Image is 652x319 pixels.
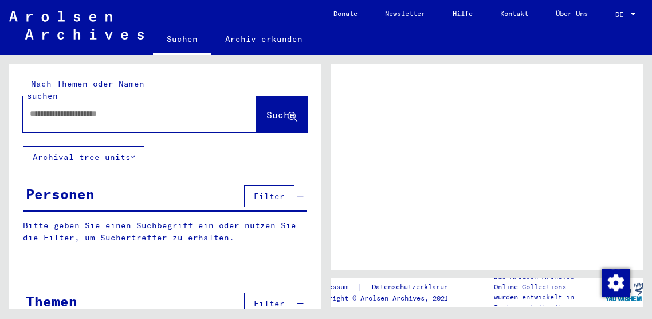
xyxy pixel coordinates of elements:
span: DE [615,10,628,18]
p: Die Arolsen Archives Online-Collections [494,271,604,292]
p: Copyright © Arolsen Archives, 2021 [312,293,466,304]
img: Arolsen_neg.svg [9,11,144,40]
div: Themen [26,291,77,312]
button: Filter [244,185,294,207]
button: Filter [244,293,294,314]
div: | [312,281,466,293]
span: Suche [266,109,295,120]
p: Bitte geben Sie einen Suchbegriff ein oder nutzen Sie die Filter, um Suchertreffer zu erhalten. [23,220,307,244]
div: Personen [26,184,95,204]
a: Datenschutzerklärung [363,281,466,293]
div: Zustimmung ändern [602,269,629,296]
p: wurden entwickelt in Partnerschaft mit [494,292,604,313]
button: Archival tree units [23,146,144,168]
span: Filter [254,298,285,309]
a: Suchen [153,25,211,55]
img: Zustimmung ändern [602,269,630,297]
span: Filter [254,191,285,201]
a: Archiv erkunden [211,25,316,53]
a: Impressum [312,281,358,293]
mat-label: Nach Themen oder Namen suchen [27,79,144,101]
button: Suche [257,96,307,132]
